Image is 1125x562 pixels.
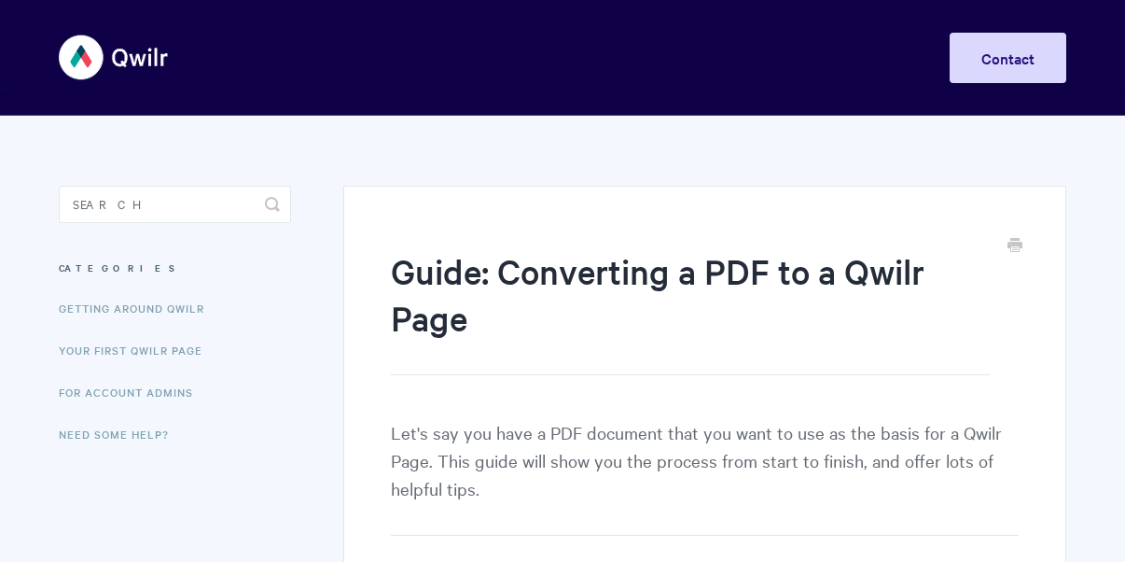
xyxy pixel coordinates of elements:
[391,247,991,375] h1: Guide: Converting a PDF to a Qwilr Page
[59,331,216,369] a: Your First Qwilr Page
[59,289,218,327] a: Getting Around Qwilr
[950,33,1066,83] a: Contact
[59,186,291,223] input: Search
[391,418,1019,536] p: Let's say you have a PDF document that you want to use as the basis for a Qwilr Page. This guide ...
[59,415,183,453] a: Need Some Help?
[59,251,291,285] h3: Categories
[1007,236,1022,257] a: Print this Article
[59,373,207,411] a: For Account Admins
[59,22,170,92] img: Qwilr Help Center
